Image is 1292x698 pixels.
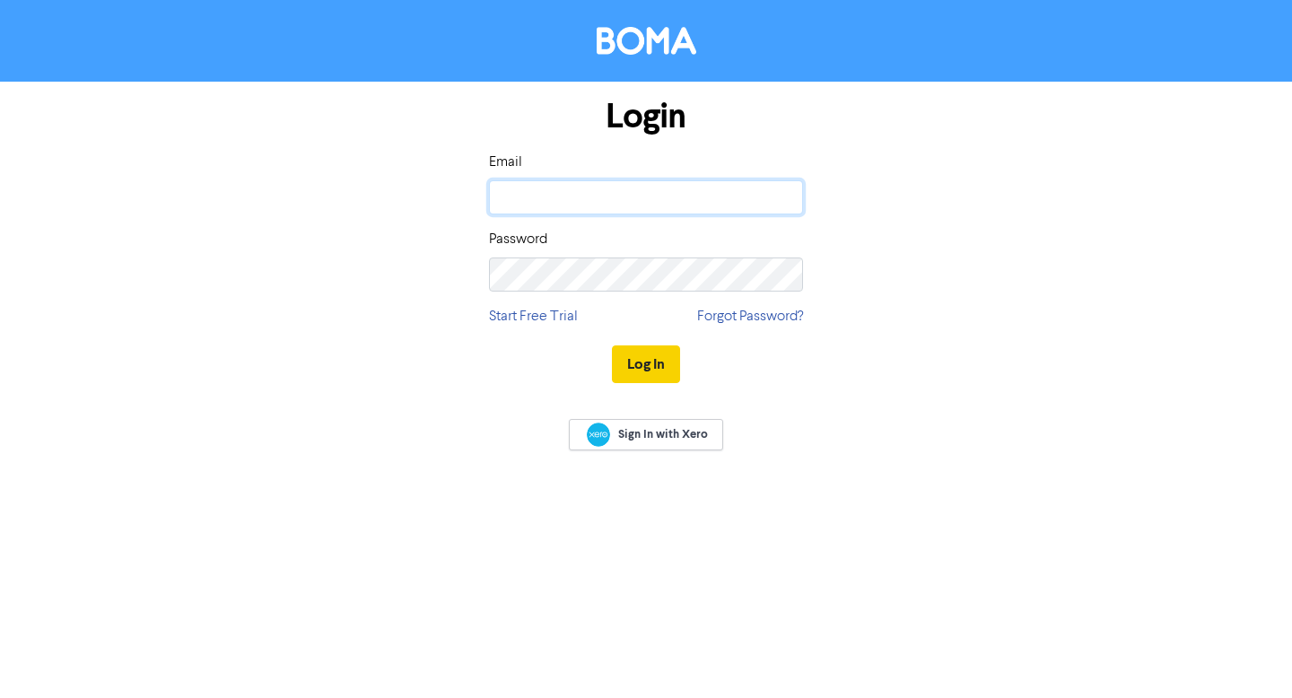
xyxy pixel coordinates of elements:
[489,96,803,137] h1: Login
[489,306,578,327] a: Start Free Trial
[489,229,547,250] label: Password
[587,423,610,447] img: Xero logo
[618,426,708,442] span: Sign In with Xero
[697,306,803,327] a: Forgot Password?
[612,345,680,383] button: Log In
[597,27,696,55] img: BOMA Logo
[569,419,723,450] a: Sign In with Xero
[489,152,522,173] label: Email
